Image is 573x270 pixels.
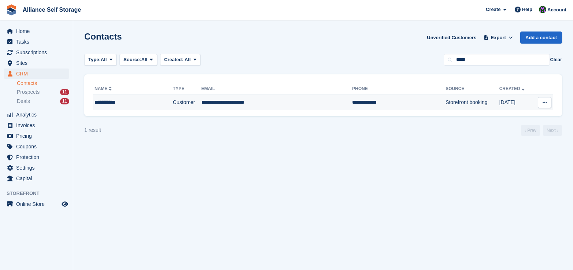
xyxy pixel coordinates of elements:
[4,58,69,68] a: menu
[20,4,84,16] a: Alliance Self Storage
[17,98,30,105] span: Deals
[352,83,446,95] th: Phone
[17,88,69,96] a: Prospects 11
[4,163,69,173] a: menu
[539,6,546,13] img: Romilly Norton
[491,34,506,41] span: Export
[4,199,69,209] a: menu
[499,95,534,110] td: [DATE]
[4,131,69,141] a: menu
[446,95,499,110] td: Storefront booking
[547,6,566,14] span: Account
[4,120,69,130] a: menu
[84,32,122,41] h1: Contacts
[16,69,60,79] span: CRM
[16,199,60,209] span: Online Store
[95,86,113,91] a: Name
[4,173,69,184] a: menu
[60,200,69,208] a: Preview store
[173,95,202,110] td: Customer
[17,97,69,105] a: Deals 11
[16,152,60,162] span: Protection
[520,125,563,136] nav: Page
[123,56,141,63] span: Source:
[16,163,60,173] span: Settings
[101,56,107,63] span: All
[424,32,479,44] a: Unverified Customers
[60,89,69,95] div: 11
[119,54,157,66] button: Source: All
[202,83,352,95] th: Email
[16,47,60,58] span: Subscriptions
[550,56,562,63] button: Clear
[4,37,69,47] a: menu
[164,57,184,62] span: Created:
[4,152,69,162] a: menu
[522,6,532,13] span: Help
[16,26,60,36] span: Home
[7,190,73,197] span: Storefront
[16,120,60,130] span: Invoices
[185,57,191,62] span: All
[499,86,526,91] a: Created
[520,32,562,44] a: Add a contact
[482,32,514,44] button: Export
[17,80,69,87] a: Contacts
[16,58,60,68] span: Sites
[84,54,117,66] button: Type: All
[486,6,500,13] span: Create
[4,69,69,79] a: menu
[16,131,60,141] span: Pricing
[4,26,69,36] a: menu
[6,4,17,15] img: stora-icon-8386f47178a22dfd0bd8f6a31ec36ba5ce8667c1dd55bd0f319d3a0aa187defe.svg
[16,110,60,120] span: Analytics
[446,83,499,95] th: Source
[16,173,60,184] span: Capital
[521,125,540,136] a: Previous
[141,56,148,63] span: All
[16,37,60,47] span: Tasks
[4,141,69,152] a: menu
[60,98,69,104] div: 11
[88,56,101,63] span: Type:
[84,126,101,134] div: 1 result
[160,54,200,66] button: Created: All
[173,83,202,95] th: Type
[4,47,69,58] a: menu
[17,89,40,96] span: Prospects
[16,141,60,152] span: Coupons
[4,110,69,120] a: menu
[543,125,562,136] a: Next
